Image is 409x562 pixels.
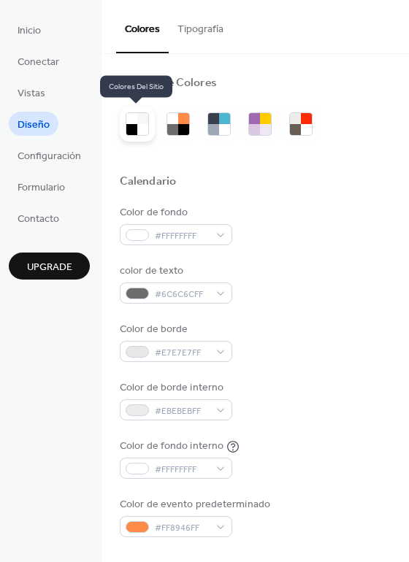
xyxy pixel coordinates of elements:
span: Upgrade [27,260,72,275]
a: Diseño [9,112,58,136]
a: Contacto [9,206,68,230]
div: Color de borde interno [120,380,229,396]
span: #FFFFFFFF [155,462,209,477]
div: Calendario [120,174,176,190]
span: #6C6C6CFF [155,287,209,302]
span: #FF8946FF [155,520,209,536]
span: #FFFFFFFF [155,228,209,244]
span: Diseño [18,118,50,133]
div: Color de fondo [120,205,229,220]
span: Vistas [18,86,45,101]
span: Configuración [18,149,81,164]
span: #E7E7E7FF [155,345,209,361]
a: Formulario [9,174,74,199]
a: Conectar [9,49,68,73]
div: Color de borde [120,322,229,337]
span: Conectar [18,55,59,70]
span: Inicio [18,23,41,39]
span: #EBEBEBFF [155,404,209,419]
a: Vistas [9,80,54,104]
button: Upgrade [9,253,90,280]
span: Contacto [18,212,59,227]
span: Formulario [18,180,65,196]
span: Colores Del Sitio [100,76,172,98]
a: Configuración [9,143,90,167]
a: Inicio [9,18,50,42]
div: color de texto [120,263,229,279]
div: Color de fondo interno [120,439,223,454]
div: Color de evento predeterminado [120,497,270,512]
